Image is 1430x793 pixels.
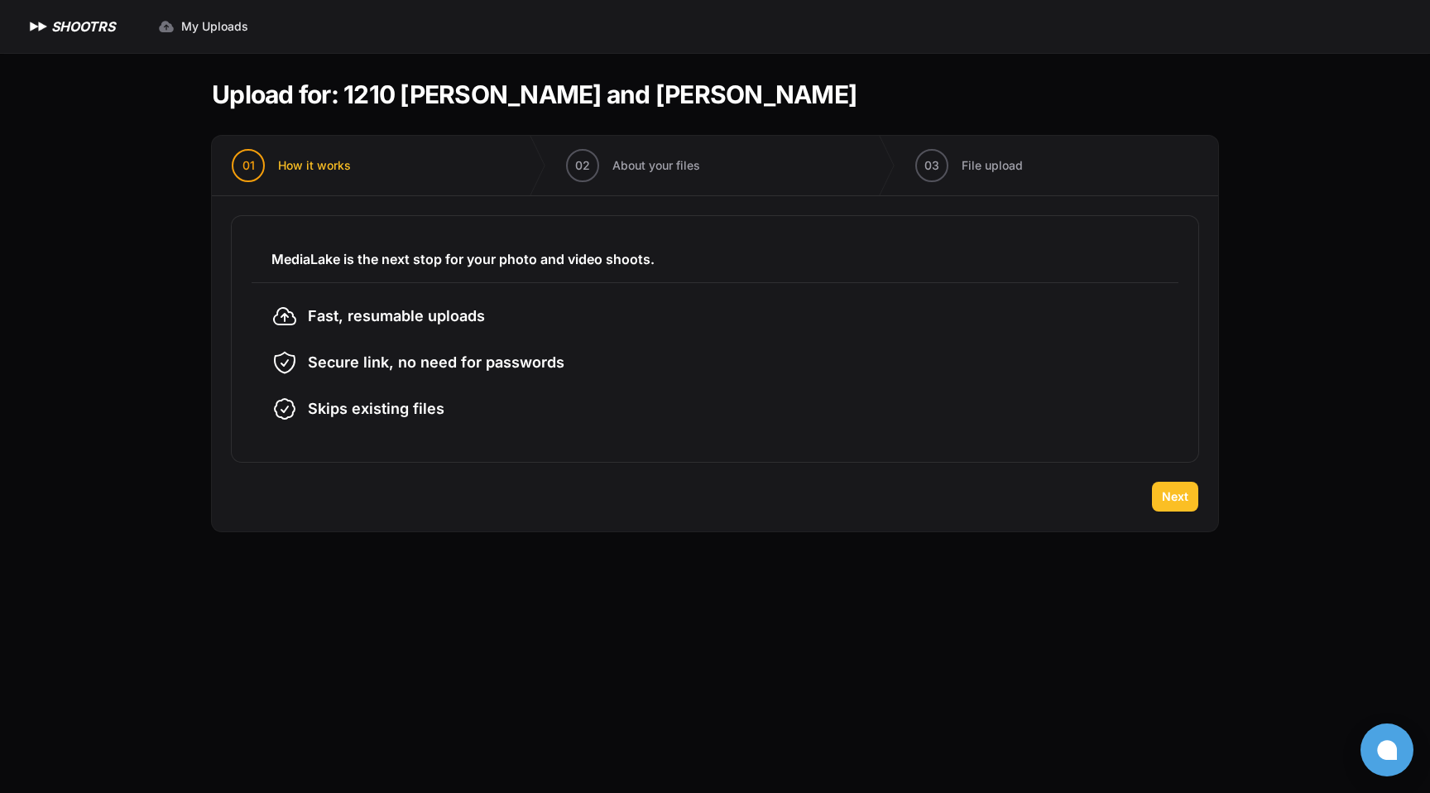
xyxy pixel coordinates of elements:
[26,17,115,36] a: SHOOTRS SHOOTRS
[26,17,51,36] img: SHOOTRS
[181,18,248,35] span: My Uploads
[962,157,1023,174] span: File upload
[271,249,1159,269] h3: MediaLake is the next stop for your photo and video shoots.
[308,305,485,328] span: Fast, resumable uploads
[278,157,351,174] span: How it works
[242,157,255,174] span: 01
[1162,488,1188,505] span: Next
[308,397,444,421] span: Skips existing files
[148,12,258,41] a: My Uploads
[575,157,590,174] span: 02
[212,136,371,195] button: 01 How it works
[924,157,939,174] span: 03
[612,157,700,174] span: About your files
[546,136,720,195] button: 02 About your files
[308,351,564,374] span: Secure link, no need for passwords
[895,136,1043,195] button: 03 File upload
[1152,482,1198,512] button: Next
[1360,723,1413,776] button: Open chat window
[212,79,857,109] h1: Upload for: 1210 [PERSON_NAME] and [PERSON_NAME]
[51,17,115,36] h1: SHOOTRS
